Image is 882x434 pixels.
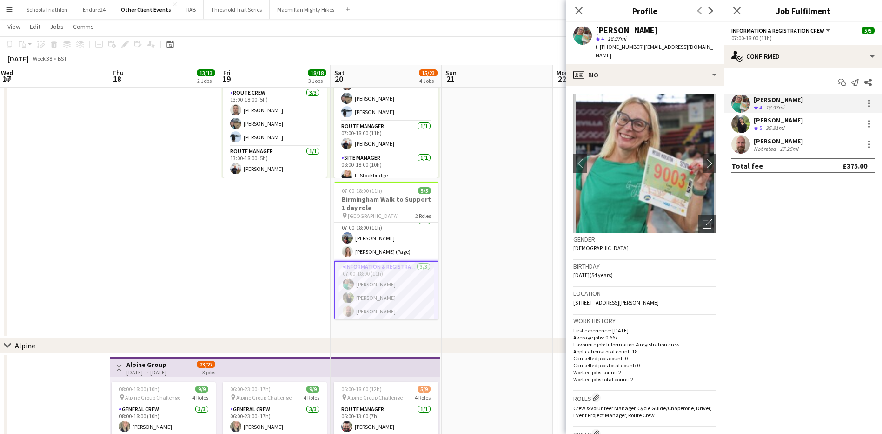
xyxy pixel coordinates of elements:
[236,394,292,401] span: Alpine Group Challenge
[754,95,803,104] div: [PERSON_NAME]
[197,77,215,84] div: 2 Jobs
[179,0,204,19] button: RAB
[306,386,319,393] span: 9/9
[270,0,342,19] button: Macmillan Mighty Hikes
[754,145,778,152] div: Not rated
[444,74,457,84] span: 21
[15,341,35,350] div: Alpine
[69,20,98,33] a: Comms
[195,386,208,393] span: 9/9
[58,55,67,62] div: BST
[419,77,437,84] div: 4 Jobs
[698,215,716,233] div: Open photos pop-in
[862,27,875,34] span: 5/5
[334,153,438,184] app-card-role: Site Manager1/108:00-18:00 (10h)Fi Stockbridge
[7,54,29,63] div: [DATE]
[764,124,786,132] div: 35.81mi
[308,77,326,84] div: 3 Jobs
[126,360,166,369] h3: Alpine Group
[418,187,431,194] span: 5/5
[223,68,231,77] span: Fri
[731,34,875,41] div: 07:00-18:00 (11h)
[119,386,159,393] span: 08:00-18:00 (10h)
[606,35,628,42] span: 18.97mi
[445,68,457,77] span: Sun
[223,88,327,146] app-card-role: Route Crew3/313:00-18:00 (5h)[PERSON_NAME][PERSON_NAME][PERSON_NAME]
[1,68,13,77] span: Wed
[126,369,166,376] div: [DATE] → [DATE]
[573,362,716,369] p: Cancelled jobs total count: 0
[573,271,613,278] span: [DATE] (54 years)
[304,394,319,401] span: 4 Roles
[778,145,800,152] div: 17.25mi
[204,0,270,19] button: Threshold Trail Series
[30,22,40,31] span: Edit
[223,40,327,178] app-job-card: 08:00-18:00 (10h)5/5 [GEOGRAPHIC_DATA]3 RolesSite Manager1/108:00-18:00 (10h)Fi StockbridgeRoute ...
[731,27,824,34] span: Information & registration crew
[334,62,438,121] app-card-role: Route Crew3/307:00-18:00 (11h)[PERSON_NAME][PERSON_NAME][PERSON_NAME]
[202,368,215,376] div: 3 jobs
[573,299,659,306] span: [STREET_ADDRESS][PERSON_NAME]
[75,0,113,19] button: Endure24
[73,22,94,31] span: Comms
[46,20,67,33] a: Jobs
[555,74,569,84] span: 22
[347,394,403,401] span: Alpine Group Challenge
[334,216,438,261] app-card-role: General Crew2/207:00-18:00 (11h)[PERSON_NAME][PERSON_NAME] (Page)
[566,5,724,17] h3: Profile
[573,235,716,244] h3: Gender
[573,348,716,355] p: Applications total count: 18
[334,182,438,319] app-job-card: 07:00-18:00 (11h)5/5Birmingham Walk to Support 1 day role [GEOGRAPHIC_DATA]2 RolesGeneral Crew2/2...
[759,104,762,111] span: 4
[419,69,438,76] span: 15/23
[334,68,345,77] span: Sat
[754,116,803,124] div: [PERSON_NAME]
[230,386,271,393] span: 06:00-23:00 (17h)
[334,195,438,212] h3: Birmingham Walk to Support 1 day role
[4,20,24,33] a: View
[125,394,180,401] span: Alpine Group Challenge
[724,45,882,68] div: Confirmed
[764,104,786,112] div: 18.97mi
[573,334,716,341] p: Average jobs: 0.667
[50,22,64,31] span: Jobs
[557,68,569,77] span: Mon
[341,386,382,393] span: 06:00-18:00 (12h)
[566,64,724,86] div: Bio
[26,20,44,33] a: Edit
[573,393,716,403] h3: Roles
[19,0,75,19] button: Schools Triathlon
[573,341,716,348] p: Favourite job: Information & registration crew
[573,369,716,376] p: Worked jobs count: 2
[573,317,716,325] h3: Work history
[418,386,431,393] span: 5/9
[333,74,345,84] span: 20
[112,68,124,77] span: Thu
[223,146,327,178] app-card-role: Route Manager1/113:00-18:00 (5h)[PERSON_NAME]
[596,43,713,59] span: | [EMAIL_ADDRESS][DOMAIN_NAME]
[334,40,438,178] app-job-card: 07:00-18:00 (11h)5/5 [GEOGRAPHIC_DATA]3 RolesRoute Crew3/307:00-18:00 (11h)[PERSON_NAME][PERSON_N...
[342,187,382,194] span: 07:00-18:00 (11h)
[573,405,711,419] span: Crew & Volunteer Manager, Cycle Guide/Chaperone, Driver, Event Project Manager, Route Crew
[31,55,54,62] span: Week 38
[111,74,124,84] span: 18
[308,69,326,76] span: 18/18
[731,161,763,170] div: Total fee
[222,74,231,84] span: 19
[415,394,431,401] span: 4 Roles
[596,26,658,34] div: [PERSON_NAME]
[573,327,716,334] p: First experience: [DATE]
[197,69,215,76] span: 13/13
[754,137,803,145] div: [PERSON_NAME]
[724,5,882,17] h3: Job Fulfilment
[334,121,438,153] app-card-role: Route Manager1/107:00-18:00 (11h)[PERSON_NAME]
[573,262,716,271] h3: Birthday
[573,376,716,383] p: Worked jobs total count: 2
[601,35,604,42] span: 4
[573,289,716,298] h3: Location
[573,94,716,233] img: Crew avatar or photo
[113,0,179,19] button: Other Client Events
